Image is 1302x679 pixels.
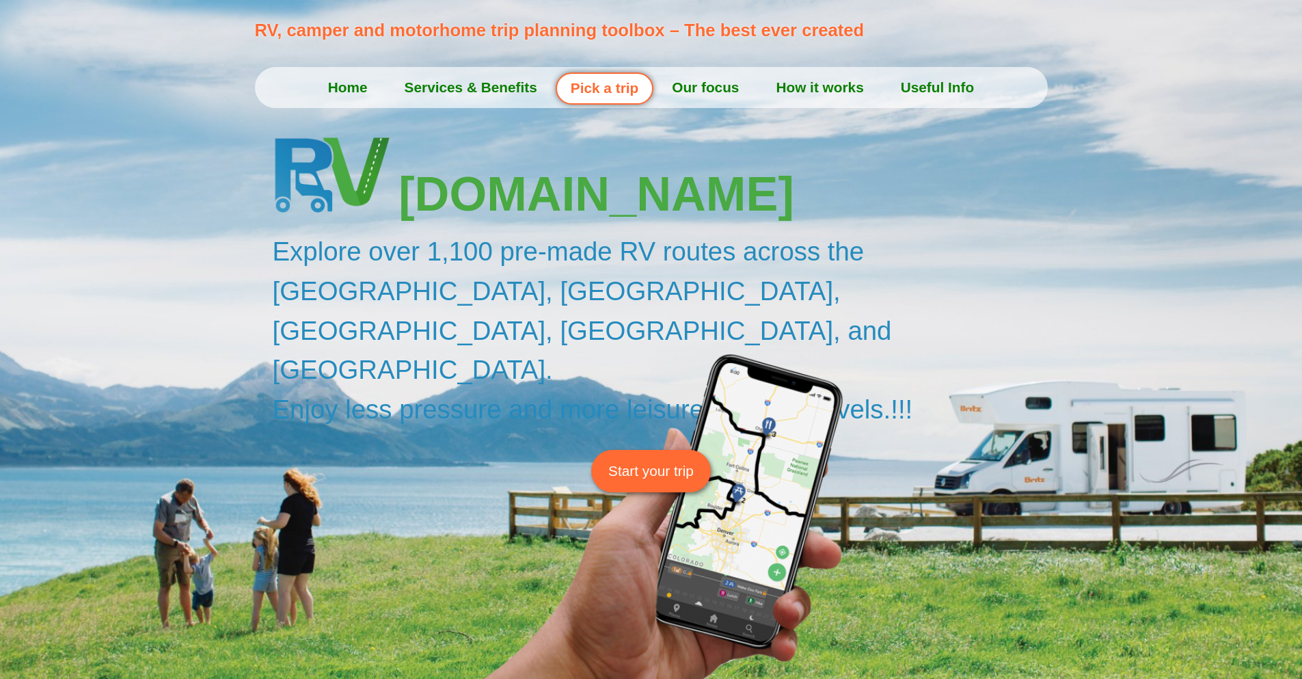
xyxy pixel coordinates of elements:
[653,70,757,105] a: Our focus
[255,70,1048,105] nav: Menu
[608,460,694,481] span: Start your trip
[386,70,556,105] a: Services & Benefits
[882,70,992,105] a: Useful Info
[591,450,711,492] a: Start your trip
[757,70,882,105] a: How it works
[273,232,1055,429] h2: Explore over 1,100 pre-made RV routes across the [GEOGRAPHIC_DATA], [GEOGRAPHIC_DATA], [GEOGRAPHI...
[398,170,1054,218] h3: [DOMAIN_NAME]
[556,72,653,105] a: Pick a trip
[310,70,386,105] a: Home
[255,17,1055,43] p: RV, camper and motorhome trip planning toolbox – The best ever created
